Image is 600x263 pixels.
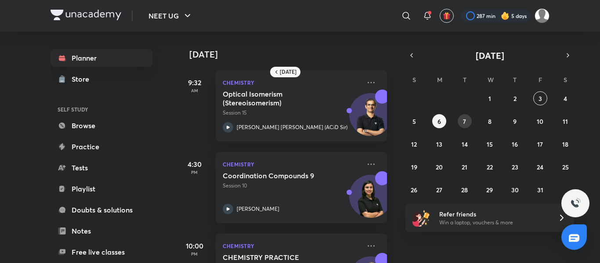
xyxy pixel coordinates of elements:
a: Planner [51,49,152,67]
h5: 4:30 [177,159,212,169]
abbr: October 6, 2025 [437,117,441,126]
p: Chemistry [223,241,361,251]
button: October 30, 2025 [508,183,522,197]
abbr: October 27, 2025 [436,186,442,194]
abbr: October 1, 2025 [488,94,491,103]
button: avatar [440,9,454,23]
img: Company Logo [51,10,121,20]
button: October 12, 2025 [407,137,421,151]
button: October 15, 2025 [483,137,497,151]
button: October 25, 2025 [558,160,572,174]
p: Session 15 [223,109,361,117]
button: October 11, 2025 [558,114,572,128]
abbr: Wednesday [488,76,494,84]
abbr: Saturday [564,76,567,84]
h6: Refer friends [439,209,547,219]
a: Store [51,70,152,88]
h5: Optical Isomerism (Stereoisomerism) [223,90,332,107]
a: Practice [51,138,152,155]
button: October 3, 2025 [533,91,547,105]
abbr: October 19, 2025 [411,163,417,171]
abbr: October 10, 2025 [537,117,543,126]
img: streak [501,11,510,20]
img: avatar [443,12,451,20]
button: October 26, 2025 [407,183,421,197]
h6: SELF STUDY [51,102,152,117]
abbr: October 9, 2025 [513,117,517,126]
button: October 1, 2025 [483,91,497,105]
abbr: Thursday [513,76,517,84]
abbr: October 21, 2025 [462,163,467,171]
a: Notes [51,222,152,240]
button: October 19, 2025 [407,160,421,174]
abbr: October 4, 2025 [564,94,567,103]
span: [DATE] [476,50,504,61]
img: referral [412,209,430,227]
a: Playlist [51,180,152,198]
h5: Coordination Compounds 9 [223,171,332,180]
button: October 13, 2025 [432,137,446,151]
button: October 20, 2025 [432,160,446,174]
img: Avatar [350,180,392,222]
p: Chemistry [223,159,361,169]
abbr: October 17, 2025 [537,140,543,148]
p: AM [177,88,212,93]
img: Amisha Rani [535,8,549,23]
p: PM [177,251,212,256]
button: October 9, 2025 [508,114,522,128]
a: Doubts & solutions [51,201,152,219]
button: October 23, 2025 [508,160,522,174]
button: October 29, 2025 [483,183,497,197]
p: PM [177,169,212,175]
abbr: October 13, 2025 [436,140,442,148]
abbr: October 23, 2025 [512,163,518,171]
abbr: Sunday [412,76,416,84]
button: October 4, 2025 [558,91,572,105]
h4: [DATE] [189,49,396,60]
h5: 10:00 [177,241,212,251]
abbr: October 3, 2025 [539,94,542,103]
button: October 17, 2025 [533,137,547,151]
abbr: October 14, 2025 [462,140,468,148]
abbr: October 20, 2025 [436,163,443,171]
button: October 2, 2025 [508,91,522,105]
button: October 14, 2025 [458,137,472,151]
abbr: October 16, 2025 [512,140,518,148]
abbr: October 24, 2025 [537,163,543,171]
button: October 28, 2025 [458,183,472,197]
abbr: October 28, 2025 [461,186,468,194]
img: Avatar [350,98,392,140]
button: October 18, 2025 [558,137,572,151]
a: Browse [51,117,152,134]
button: October 10, 2025 [533,114,547,128]
p: Win a laptop, vouchers & more [439,219,547,227]
button: October 8, 2025 [483,114,497,128]
p: [PERSON_NAME] [237,205,279,213]
abbr: October 15, 2025 [487,140,493,148]
button: [DATE] [418,49,562,61]
button: October 27, 2025 [432,183,446,197]
button: October 24, 2025 [533,160,547,174]
button: October 5, 2025 [407,114,421,128]
abbr: October 11, 2025 [563,117,568,126]
button: October 16, 2025 [508,137,522,151]
h5: 9:32 [177,77,212,88]
div: Store [72,74,94,84]
abbr: Tuesday [463,76,466,84]
button: NEET UG [143,7,198,25]
button: October 31, 2025 [533,183,547,197]
abbr: October 5, 2025 [412,117,416,126]
button: October 7, 2025 [458,114,472,128]
a: Company Logo [51,10,121,22]
abbr: October 29, 2025 [486,186,493,194]
abbr: October 30, 2025 [511,186,519,194]
a: Free live classes [51,243,152,261]
h6: [DATE] [280,68,296,76]
p: Chemistry [223,77,361,88]
abbr: Friday [539,76,542,84]
abbr: October 7, 2025 [463,117,466,126]
abbr: October 31, 2025 [537,186,543,194]
abbr: October 25, 2025 [562,163,569,171]
a: Tests [51,159,152,177]
button: October 21, 2025 [458,160,472,174]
